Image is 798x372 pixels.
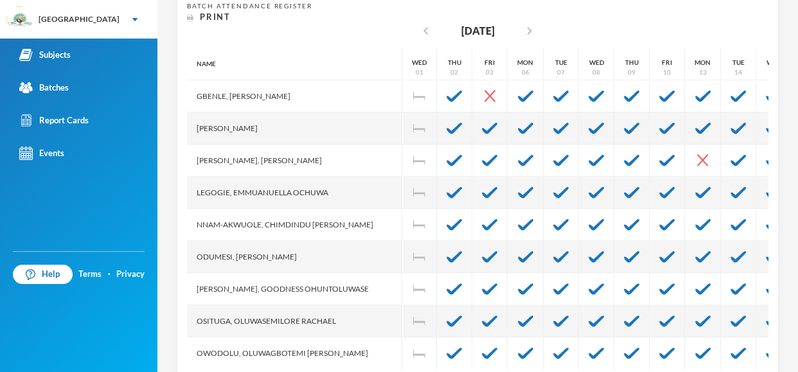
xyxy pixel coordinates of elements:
div: [PERSON_NAME] [187,112,402,145]
div: Tue [732,58,745,67]
div: Nnam-akwuole, Chimdindu [PERSON_NAME] [187,209,402,241]
div: Independence Day [402,209,437,241]
div: 07 [557,67,565,77]
div: Tue [555,58,567,67]
i: chevron_right [522,23,537,39]
div: Gbenle, [PERSON_NAME] [187,80,402,112]
div: Fri [484,58,495,67]
div: Independence Day [402,241,437,273]
i: chevron_left [418,23,434,39]
div: Fri [662,58,672,67]
div: Wed [767,58,781,67]
div: Mon [517,58,533,67]
div: 14 [734,67,742,77]
div: 09 [628,67,635,77]
div: Subjects [19,48,71,62]
div: [DATE] [461,23,494,39]
div: [PERSON_NAME], [PERSON_NAME] [187,145,402,177]
div: Batches [19,81,69,94]
div: 08 [592,67,600,77]
div: Independence Day [402,273,437,305]
div: Wed [589,58,604,67]
div: 02 [450,67,458,77]
div: Independence Day [402,80,437,112]
div: Legogie, Emmuanuella Ochuwa [187,177,402,209]
img: logo [7,7,33,33]
div: Wed [412,58,427,67]
div: Osituga, Oluwasemilore Rachael [187,305,402,337]
div: · [108,268,111,281]
div: Thu [448,58,461,67]
div: Independence Day [402,177,437,209]
div: Owodolu, Oluwagbotemi [PERSON_NAME] [187,337,402,369]
a: Privacy [116,268,145,281]
div: Independence Day [402,112,437,145]
div: 06 [522,67,529,77]
div: Independence Day [402,145,437,177]
div: 03 [486,67,493,77]
a: Terms [78,268,102,281]
div: [PERSON_NAME], Goodness Ohuntoluwase [187,273,402,305]
span: Batch Attendance Register [187,2,312,10]
div: 13 [699,67,707,77]
a: Help [13,265,73,284]
div: Mon [695,58,711,67]
div: Thu [625,58,639,67]
span: Print [200,12,231,22]
div: 10 [663,67,671,77]
div: Independence Day [402,305,437,337]
div: Odumesi, [PERSON_NAME] [187,241,402,273]
div: [GEOGRAPHIC_DATA] [39,13,120,25]
div: Name [187,48,402,80]
div: Report Cards [19,114,89,127]
div: Independence Day [402,337,437,369]
div: Events [19,146,64,160]
div: 01 [416,67,423,77]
